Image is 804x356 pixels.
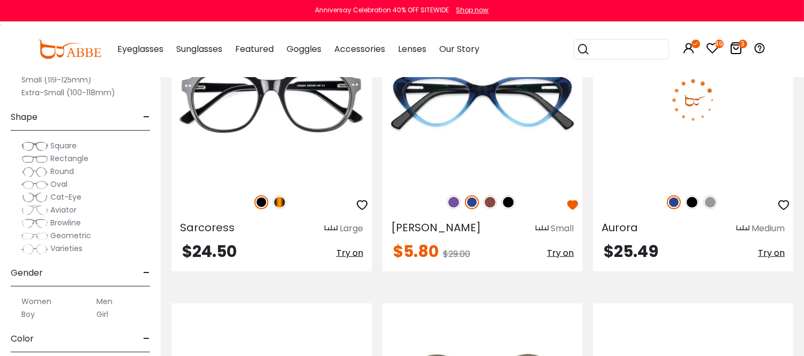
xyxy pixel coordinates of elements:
[667,195,681,209] img: Blue
[501,195,515,209] img: Black
[21,166,48,177] img: Round.png
[443,248,470,260] span: $29.00
[254,195,268,209] img: Black
[382,17,583,183] img: Blue Hannah - Acetate ,Universal Bridge Fit
[604,240,658,263] span: $25.49
[602,220,638,235] span: Aurora
[11,104,37,130] span: Shape
[739,40,747,48] i: 3
[21,218,48,229] img: Browline.png
[143,326,150,352] span: -
[391,220,481,235] span: [PERSON_NAME]
[21,295,51,308] label: Women
[11,260,43,286] span: Gender
[465,195,479,209] img: Blue
[758,247,785,259] span: Try on
[336,247,363,259] span: Try on
[737,225,749,233] img: size ruler
[325,225,337,233] img: size ruler
[21,205,48,216] img: Aviator.png
[21,86,115,99] label: Extra-Small (100-118mm)
[447,195,461,209] img: Purple
[593,17,793,183] img: Blue Aurora - Acetate ,Universal Bridge Fit
[50,179,67,190] span: Oval
[334,43,385,55] span: Accessories
[143,104,150,130] span: -
[456,5,489,15] div: Shop now
[235,43,274,55] span: Featured
[21,231,48,241] img: Geometric.png
[50,243,82,254] span: Varieties
[50,217,81,228] span: Browline
[439,43,479,55] span: Our Story
[50,166,74,177] span: Round
[21,179,48,190] img: Oval.png
[340,222,363,235] div: Large
[21,154,48,164] img: Rectangle.png
[21,141,48,152] img: Square.png
[171,17,372,183] img: Black Sarcoress - Acetate ,Universal Bridge Fit
[50,230,91,241] span: Geometric
[398,43,426,55] span: Lenses
[38,40,101,59] img: abbeglasses.com
[21,244,48,255] img: Varieties.png
[180,220,235,235] span: Sarcoress
[21,73,92,86] label: Small (119-125mm)
[483,195,497,209] img: Brown
[50,192,81,202] span: Cat-Eye
[758,244,785,263] button: Try on
[50,140,77,151] span: Square
[336,244,363,263] button: Try on
[143,260,150,286] span: -
[96,295,112,308] label: Men
[50,204,77,215] span: Aviator
[547,247,574,259] span: Try on
[547,244,574,263] button: Try on
[11,326,34,352] span: Color
[96,308,108,321] label: Girl
[273,195,287,209] img: Tortoise
[176,43,222,55] span: Sunglasses
[182,240,237,263] span: $24.50
[21,308,35,321] label: Boy
[315,5,449,15] div: Anniversay Celebration 40% OFF SITEWIDE
[21,192,48,203] img: Cat-Eye.png
[451,5,489,14] a: Shop now
[393,240,439,263] span: $5.80
[685,195,699,209] img: Black
[715,40,724,48] i: 49
[50,153,88,164] span: Rectangle
[752,222,785,235] div: Medium
[730,44,743,56] a: 3
[117,43,163,55] span: Eyeglasses
[551,222,574,235] div: Small
[707,44,719,56] a: 49
[703,195,717,209] img: Gray
[287,43,321,55] span: Goggles
[536,225,548,233] img: size ruler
